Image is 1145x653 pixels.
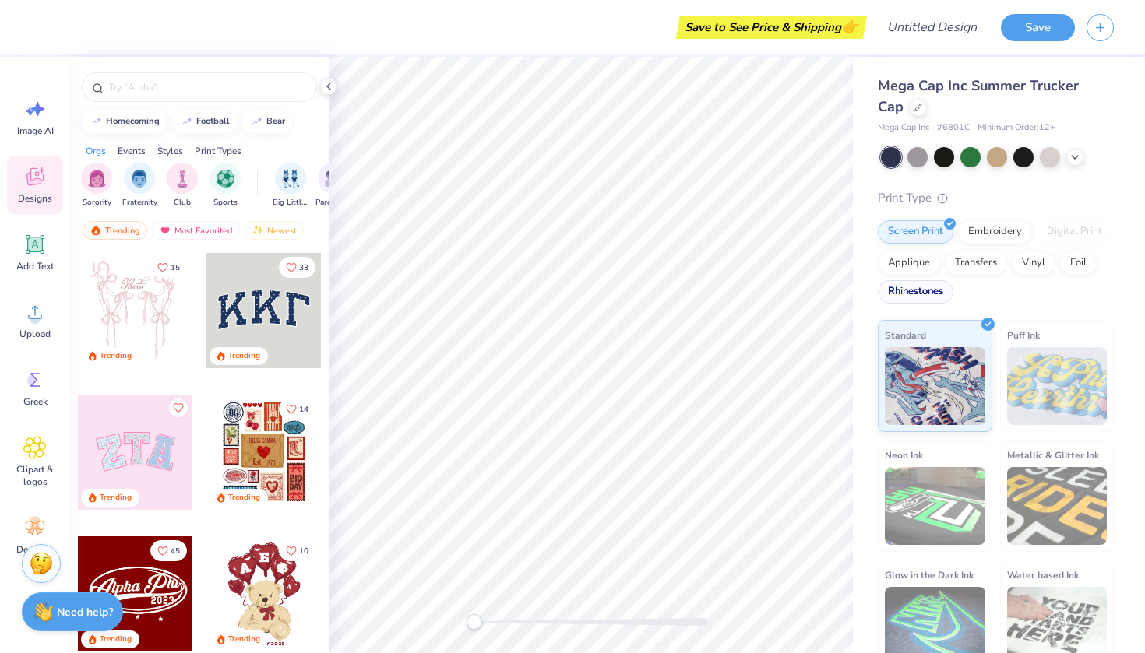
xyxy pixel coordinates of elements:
[174,197,191,209] span: Club
[885,327,926,343] span: Standard
[83,221,147,240] div: Trending
[88,170,106,188] img: Sorority Image
[279,257,315,278] button: Like
[150,540,187,561] button: Like
[252,225,264,236] img: newest.gif
[100,634,132,645] div: Trending
[242,110,292,133] button: bear
[17,125,54,137] span: Image AI
[279,398,315,420] button: Like
[1037,220,1112,244] div: Digital Print
[106,117,160,125] div: homecoming
[885,567,974,583] span: Glow in the Dark Ink
[150,257,187,278] button: Like
[945,251,1007,275] div: Transfers
[958,220,1032,244] div: Embroidery
[228,634,260,645] div: Trending
[1012,251,1055,275] div: Vinyl
[1001,14,1075,41] button: Save
[299,547,308,555] span: 10
[841,17,858,36] span: 👉
[266,117,285,125] div: bear
[9,463,61,488] span: Clipart & logos
[196,117,230,125] div: football
[157,144,183,158] div: Styles
[878,251,940,275] div: Applique
[315,197,351,209] span: Parent's Weekend
[228,350,260,362] div: Trending
[299,405,308,413] span: 14
[878,189,1114,207] div: Print Type
[1007,347,1108,425] img: Puff Ink
[978,121,1055,135] span: Minimum Order: 12 +
[18,192,52,205] span: Designs
[167,163,198,209] div: filter for Club
[174,170,191,188] img: Club Image
[152,221,240,240] div: Most Favorited
[122,163,157,209] button: filter button
[90,117,103,126] img: trend_line.gif
[83,197,111,209] span: Sorority
[273,163,308,209] div: filter for Big Little Reveal
[171,547,180,555] span: 45
[172,110,237,133] button: football
[885,467,985,545] img: Neon Ink
[82,110,167,133] button: homecoming
[213,197,238,209] span: Sports
[131,170,148,188] img: Fraternity Image
[315,163,351,209] button: filter button
[1007,567,1079,583] span: Water based Ink
[1007,447,1099,463] span: Metallic & Glitter Ink
[169,398,188,417] button: Like
[325,170,343,188] img: Parent's Weekend Image
[467,614,482,630] div: Accessibility label
[273,163,308,209] button: filter button
[167,163,198,209] button: filter button
[1060,251,1097,275] div: Foil
[1007,327,1040,343] span: Puff Ink
[680,16,863,39] div: Save to See Price & Shipping
[885,447,923,463] span: Neon Ink
[23,395,48,408] span: Greek
[878,220,953,244] div: Screen Print
[57,605,113,620] strong: Need help?
[107,79,307,95] input: Try "Alpha"
[181,117,193,126] img: trend_line.gif
[315,163,351,209] div: filter for Parent's Weekend
[937,121,970,135] span: # 6801C
[171,264,180,272] span: 15
[195,144,241,158] div: Print Types
[245,221,304,240] div: Newest
[210,163,241,209] button: filter button
[81,163,112,209] div: filter for Sorority
[273,197,308,209] span: Big Little Reveal
[878,280,953,304] div: Rhinestones
[86,144,106,158] div: Orgs
[118,144,146,158] div: Events
[122,197,157,209] span: Fraternity
[81,163,112,209] button: filter button
[16,260,54,272] span: Add Text
[217,170,234,188] img: Sports Image
[228,492,260,504] div: Trending
[159,225,171,236] img: most_fav.gif
[875,12,989,43] input: Untitled Design
[1007,467,1108,545] img: Metallic & Glitter Ink
[122,163,157,209] div: filter for Fraternity
[100,350,132,362] div: Trending
[16,543,54,556] span: Decorate
[19,328,51,340] span: Upload
[878,76,1079,116] span: Mega Cap Inc Summer Trucker Cap
[885,347,985,425] img: Standard
[90,225,102,236] img: trending.gif
[279,540,315,561] button: Like
[100,492,132,504] div: Trending
[299,264,308,272] span: 33
[282,170,299,188] img: Big Little Reveal Image
[210,163,241,209] div: filter for Sports
[251,117,263,126] img: trend_line.gif
[878,121,929,135] span: Mega Cap Inc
